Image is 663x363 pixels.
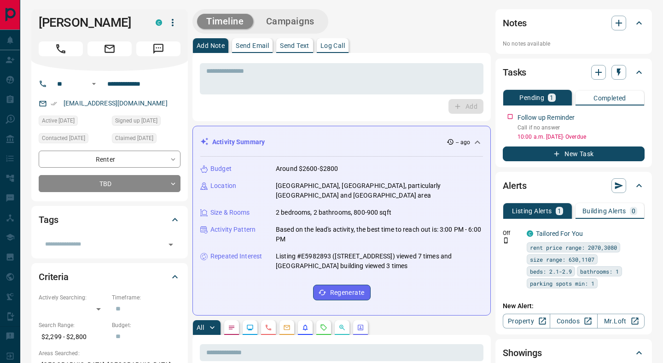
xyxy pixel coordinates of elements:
p: Listing #E5982893 ([STREET_ADDRESS]) viewed 7 times and [GEOGRAPHIC_DATA] building viewed 3 times [276,252,483,271]
button: New Task [503,146,645,161]
h2: Notes [503,16,527,30]
p: Budget [210,164,232,174]
p: 1 [558,208,561,214]
p: Follow up Reminder [518,113,575,123]
h2: Showings [503,345,542,360]
svg: Agent Actions [357,324,364,331]
div: Criteria [39,266,180,288]
p: Size & Rooms [210,208,250,217]
p: Location [210,181,236,191]
p: Repeated Interest [210,252,262,261]
p: 0 [632,208,635,214]
p: Search Range: [39,321,107,329]
div: condos.ca [156,19,162,26]
div: Sun Sep 07 2025 [112,133,180,146]
p: -- ago [456,138,470,146]
div: Sun Sep 07 2025 [39,133,107,146]
p: Budget: [112,321,180,329]
button: Open [88,78,99,89]
div: Alerts [503,175,645,197]
h2: Tags [39,212,58,227]
div: Mon Aug 11 2025 [112,116,180,129]
button: Campaigns [257,14,324,29]
p: Timeframe: [112,293,180,302]
div: Tasks [503,61,645,83]
svg: Listing Alerts [302,324,309,331]
svg: Notes [228,324,235,331]
p: Off [503,229,521,237]
span: Claimed [DATE] [115,134,153,143]
h1: [PERSON_NAME] [39,15,142,30]
span: bathrooms: 1 [580,267,619,276]
a: Property [503,314,550,328]
span: Contacted [DATE] [42,134,85,143]
p: 10:00 a.m. [DATE] - Overdue [518,133,645,141]
div: Tags [39,209,180,231]
span: Signed up [DATE] [115,116,157,125]
a: Condos [550,314,597,328]
span: Email [87,41,132,56]
p: No notes available [503,40,645,48]
a: [EMAIL_ADDRESS][DOMAIN_NAME] [64,100,168,107]
p: $2,299 - $2,800 [39,329,107,345]
span: rent price range: 2070,3080 [530,243,617,252]
a: Tailored For You [536,230,583,237]
span: parking spots min: 1 [530,279,594,288]
p: Pending [519,94,544,101]
span: beds: 2.1-2.9 [530,267,572,276]
p: Log Call [320,42,345,49]
p: Areas Searched: [39,349,180,357]
svg: Lead Browsing Activity [246,324,254,331]
h2: Criteria [39,269,69,284]
p: 1 [550,94,553,101]
p: New Alert: [503,301,645,311]
p: Activity Pattern [210,225,256,234]
p: Building Alerts [582,208,626,214]
h2: Tasks [503,65,526,80]
h2: Alerts [503,178,527,193]
svg: Email Verified [51,100,57,107]
p: Around $2600-$2800 [276,164,338,174]
p: Call if no answer [518,123,645,132]
button: Open [164,238,177,251]
p: Send Email [236,42,269,49]
p: [GEOGRAPHIC_DATA], [GEOGRAPHIC_DATA], particularly [GEOGRAPHIC_DATA] and [GEOGRAPHIC_DATA] area [276,181,483,200]
span: Active [DATE] [42,116,75,125]
p: Actively Searching: [39,293,107,302]
div: Activity Summary-- ago [200,134,483,151]
svg: Push Notification Only [503,237,509,244]
svg: Calls [265,324,272,331]
svg: Requests [320,324,327,331]
div: TBD [39,175,180,192]
svg: Opportunities [338,324,346,331]
button: Regenerate [313,285,371,300]
svg: Emails [283,324,291,331]
p: All [197,324,204,331]
p: Add Note [197,42,225,49]
div: Sat Aug 16 2025 [39,116,107,129]
a: Mr.Loft [597,314,645,328]
p: Send Text [280,42,309,49]
div: Renter [39,151,180,168]
p: Completed [593,95,626,101]
p: 2 bedrooms, 2 bathrooms, 800-900 sqft [276,208,391,217]
button: Timeline [197,14,253,29]
div: condos.ca [527,230,533,237]
p: Activity Summary [212,137,265,147]
span: Message [136,41,180,56]
p: Listing Alerts [512,208,552,214]
span: size range: 630,1107 [530,255,594,264]
div: Notes [503,12,645,34]
p: Based on the lead's activity, the best time to reach out is: 3:00 PM - 6:00 PM [276,225,483,244]
span: Call [39,41,83,56]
